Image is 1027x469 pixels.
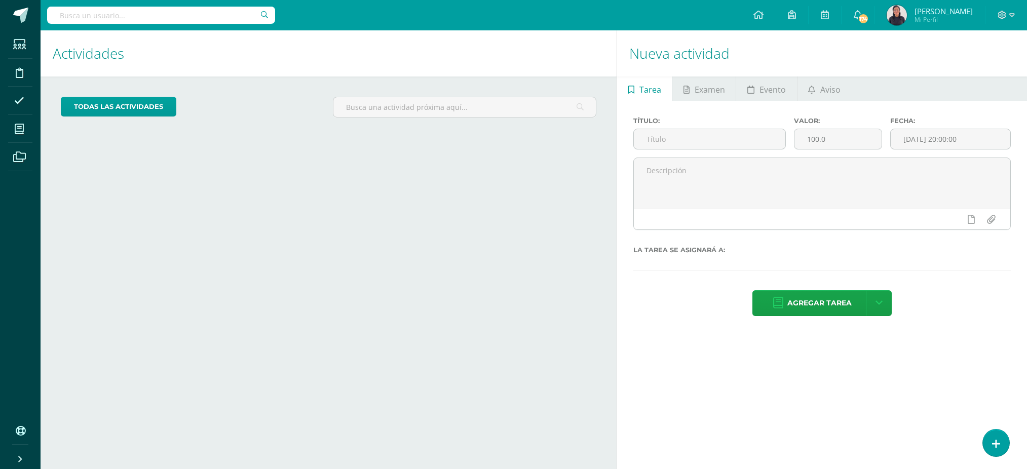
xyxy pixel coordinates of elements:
[61,97,176,116] a: todas las Actividades
[787,291,852,316] span: Agregar tarea
[794,129,882,149] input: Puntos máximos
[695,77,725,102] span: Examen
[794,117,882,125] label: Valor:
[617,76,672,101] a: Tarea
[333,97,596,117] input: Busca una actividad próxima aquí...
[891,129,1010,149] input: Fecha de entrega
[759,77,786,102] span: Evento
[634,129,785,149] input: Título
[915,15,973,24] span: Mi Perfil
[915,6,973,16] span: [PERSON_NAME]
[633,246,1011,254] label: La tarea se asignará a:
[890,117,1011,125] label: Fecha:
[797,76,852,101] a: Aviso
[629,30,1015,76] h1: Nueva actividad
[672,76,736,101] a: Examen
[633,117,786,125] label: Título:
[736,76,796,101] a: Evento
[639,77,661,102] span: Tarea
[53,30,604,76] h1: Actividades
[820,77,841,102] span: Aviso
[858,13,869,24] span: 174
[887,5,907,25] img: 67078d01e56025b9630a76423ab6604b.png
[47,7,275,24] input: Busca un usuario...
